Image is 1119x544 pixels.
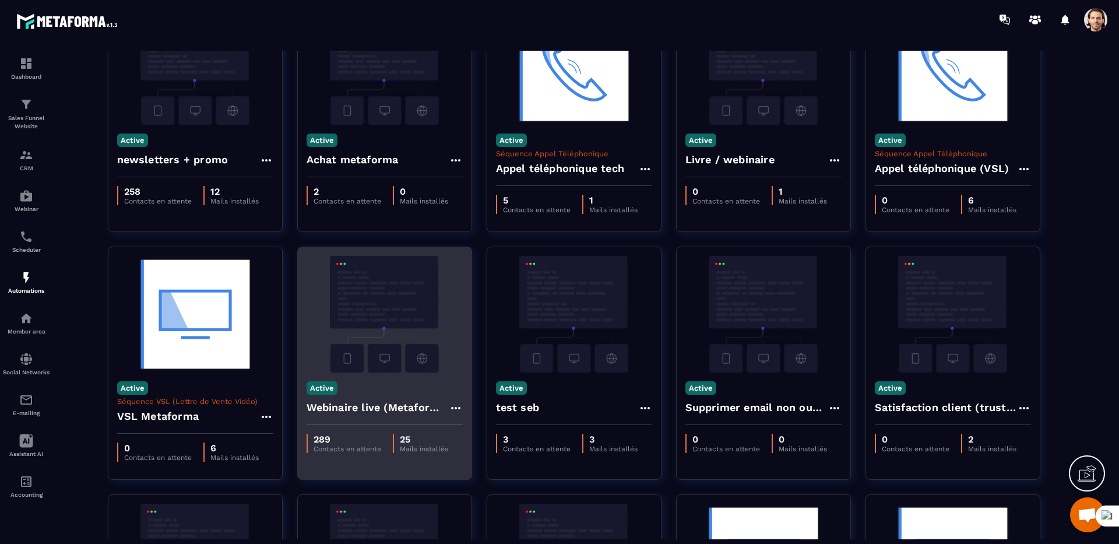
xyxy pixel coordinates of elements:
[496,256,652,373] img: automation-background
[685,134,716,147] p: Active
[400,197,448,205] p: Mails installés
[314,186,381,197] p: 2
[117,408,199,424] h4: VSL Metaforma
[3,303,50,343] a: automationsautomationsMember area
[3,48,50,89] a: formationformationDashboard
[3,180,50,221] a: automationsautomationsWebinar
[19,148,33,162] img: formation
[496,399,540,416] h4: test seb
[3,247,50,253] p: Scheduler
[3,262,50,303] a: automationsautomationsAutomations
[692,186,760,197] p: 0
[3,89,50,139] a: formationformationSales Funnel Website
[496,149,652,158] p: Séquence Appel Téléphonique
[3,139,50,180] a: formationformationCRM
[875,8,1031,125] img: automation-background
[3,343,50,384] a: social-networksocial-networkSocial Networks
[3,206,50,212] p: Webinar
[117,8,273,125] img: automation-background
[3,425,50,466] a: Assistant AI
[685,399,828,416] h4: Supprimer email non ouvert apres 60 jours
[19,352,33,366] img: social-network
[496,8,652,125] img: automation-background
[882,445,949,453] p: Contacts en attente
[117,381,148,395] p: Active
[400,186,448,197] p: 0
[685,8,842,125] img: automation-background
[3,492,50,498] p: Accounting
[779,445,827,453] p: Mails installés
[496,134,527,147] p: Active
[875,399,1017,416] h4: Satisfaction client (trustpilot)
[117,152,228,168] h4: newsletters + promo
[400,434,448,445] p: 25
[19,311,33,325] img: automations
[496,381,527,395] p: Active
[685,152,775,168] h4: Livre / webinaire
[307,381,337,395] p: Active
[968,434,1016,445] p: 2
[307,399,449,416] h4: Webinaire live (Metaforma)
[589,445,638,453] p: Mails installés
[685,381,716,395] p: Active
[314,445,381,453] p: Contacts en attente
[779,434,827,445] p: 0
[210,197,259,205] p: Mails installés
[503,445,571,453] p: Contacts en attente
[19,393,33,407] img: email
[19,97,33,111] img: formation
[3,410,50,416] p: E-mailing
[1070,497,1105,532] div: Mở cuộc trò chuyện
[3,73,50,80] p: Dashboard
[3,466,50,507] a: accountantaccountantAccounting
[779,186,827,197] p: 1
[968,206,1016,214] p: Mails installés
[19,230,33,244] img: scheduler
[210,186,259,197] p: 12
[19,189,33,203] img: automations
[589,195,638,206] p: 1
[589,206,638,214] p: Mails installés
[124,443,192,454] p: 0
[314,197,381,205] p: Contacts en attente
[3,114,50,131] p: Sales Funnel Website
[875,134,906,147] p: Active
[692,197,760,205] p: Contacts en attente
[589,434,638,445] p: 3
[503,195,571,206] p: 5
[307,8,463,125] img: automation-background
[882,195,949,206] p: 0
[314,434,381,445] p: 289
[117,134,148,147] p: Active
[968,195,1016,206] p: 6
[882,434,949,445] p: 0
[124,186,192,197] p: 258
[685,256,842,373] img: automation-background
[19,57,33,71] img: formation
[307,256,463,373] img: automation-background
[882,206,949,214] p: Contacts en attente
[503,434,571,445] p: 3
[3,221,50,262] a: schedulerschedulerScheduler
[3,451,50,457] p: Assistant AI
[210,443,259,454] p: 6
[124,197,192,205] p: Contacts en attente
[307,134,337,147] p: Active
[692,445,760,453] p: Contacts en attente
[400,445,448,453] p: Mails installés
[875,160,1009,177] h4: Appel téléphonique (VSL)
[19,475,33,489] img: accountant
[496,160,625,177] h4: Appel téléphonique tech
[3,328,50,335] p: Member area
[3,165,50,171] p: CRM
[19,271,33,285] img: automations
[875,149,1031,158] p: Séquence Appel Téléphonique
[117,397,273,406] p: Séquence VSL (Lettre de Vente Vidéo)
[779,197,827,205] p: Mails installés
[875,381,906,395] p: Active
[124,454,192,462] p: Contacts en attente
[117,256,273,373] img: automation-background
[3,287,50,294] p: Automations
[875,256,1031,373] img: automation-background
[968,445,1016,453] p: Mails installés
